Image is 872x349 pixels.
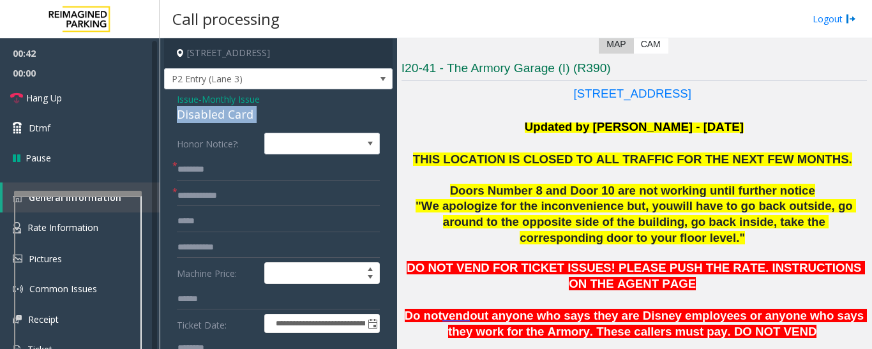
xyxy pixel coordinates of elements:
[26,151,51,165] span: Pause
[365,315,379,332] span: Toggle popup
[442,309,470,323] span: vend
[573,87,691,100] span: [STREET_ADDRESS]
[361,263,379,273] span: Increase value
[361,273,379,283] span: Decrease value
[3,182,160,212] a: General Information
[448,309,867,338] span: out anyone who says they are Disney employees or anyone who says they work for the Armory. These ...
[26,91,62,105] span: Hang Up
[199,93,260,105] span: -
[13,255,22,263] img: 'icon'
[174,262,261,284] label: Machine Price:
[13,222,21,234] img: 'icon'
[407,261,864,290] span: DO NOT VEND FOR TICKET ISSUES! PLEASE PUSH THE RATE. INSTRUCTIONS ON THE AGENT PAGE
[166,3,286,34] h3: Call processing
[177,106,380,123] div: Disabled Card
[202,93,260,106] span: Monthly Issue
[174,314,261,333] label: Ticket Date:
[174,133,261,154] label: Honor Notice?:
[402,60,867,81] h3: I20-41 - The Armory Garage (I) (R390)
[573,89,691,100] a: [STREET_ADDRESS]
[13,315,22,323] img: 'icon'
[525,120,744,133] span: Updated by [PERSON_NAME] - [DATE]
[813,12,856,26] a: Logout
[177,93,199,106] span: Issue
[13,193,22,202] img: 'icon'
[413,152,852,166] span: THIS LOCATION IS CLOSED TO ALL TRAFFIC FOR THE NEXT FEW MONTHS.
[599,35,633,54] label: Map
[165,69,347,89] span: P2 Entry (Lane 3)
[846,12,856,26] img: logout
[29,121,50,135] span: Dtmf
[450,184,815,197] span: Doors Number 8 and Door 10 are not working until further notice
[13,284,23,294] img: 'icon'
[633,35,668,54] label: CAM
[443,199,856,244] span: will have to go back outside, go around to the opposite side of the building, go back inside, tak...
[405,309,442,322] span: Do not
[416,199,673,212] span: "We apologize for the inconvenience but, you
[164,38,393,68] h4: [STREET_ADDRESS]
